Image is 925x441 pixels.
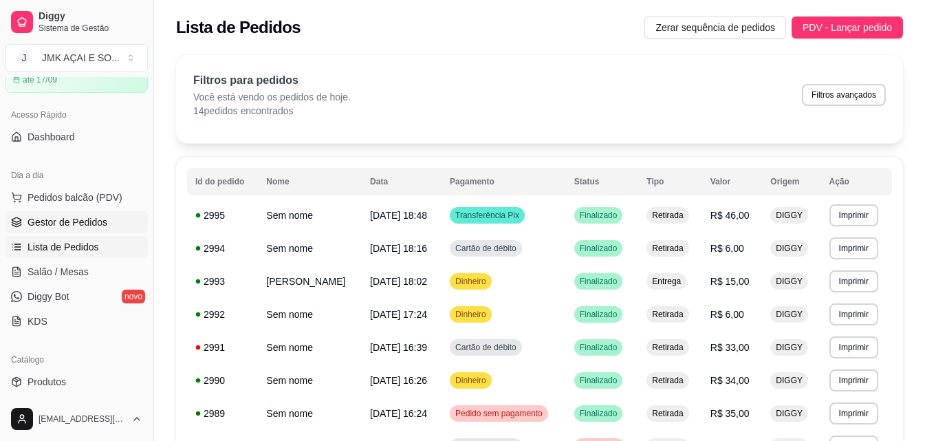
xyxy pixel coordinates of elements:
span: Transferência Pix [453,210,522,221]
div: 2994 [195,241,250,255]
span: Finalizado [577,243,620,254]
span: R$ 34,00 [710,375,750,386]
span: DIGGY [773,243,805,254]
a: Diggy Botnovo [6,286,148,308]
span: Pedidos balcão (PDV) [28,191,122,204]
div: 2995 [195,208,250,222]
p: Você está vendo os pedidos de hoje. [193,90,351,104]
button: Select a team [6,44,148,72]
span: Dinheiro [453,375,489,386]
div: 2990 [195,374,250,387]
td: Sem nome [258,397,362,430]
button: Imprimir [829,237,878,259]
div: 2991 [195,341,250,354]
span: Lista de Pedidos [28,240,99,254]
span: KDS [28,314,47,328]
span: [DATE] 18:02 [370,276,427,287]
span: [DATE] 16:39 [370,342,427,353]
a: Salão / Mesas [6,261,148,283]
td: Sem nome [258,199,362,232]
th: Tipo [638,168,702,195]
div: Catálogo [6,349,148,371]
span: Pedido sem pagamento [453,408,545,419]
th: Data [362,168,442,195]
span: Finalizado [577,408,620,419]
span: R$ 35,00 [710,408,750,419]
span: [DATE] 16:26 [370,375,427,386]
span: DIGGY [773,375,805,386]
p: Filtros para pedidos [193,72,351,89]
button: Imprimir [829,369,878,391]
span: DIGGY [773,309,805,320]
span: J [17,51,31,65]
span: PDV - Lançar pedido [803,20,892,35]
span: Finalizado [577,309,620,320]
span: [DATE] 18:16 [370,243,427,254]
span: Retirada [649,342,686,353]
span: Cartão de débito [453,243,519,254]
button: Imprimir [829,303,878,325]
span: R$ 46,00 [710,210,750,221]
a: KDS [6,310,148,332]
article: até 17/09 [23,74,57,85]
td: Sem nome [258,331,362,364]
span: Finalizado [577,210,620,221]
span: Sistema de Gestão [39,23,142,34]
span: Zerar sequência de pedidos [655,20,775,35]
span: Finalizado [577,375,620,386]
span: R$ 15,00 [710,276,750,287]
button: Imprimir [829,204,878,226]
span: DIGGY [773,408,805,419]
span: DIGGY [773,210,805,221]
th: Valor [702,168,763,195]
span: Diggy Bot [28,290,69,303]
a: Complementos [6,396,148,418]
div: 2992 [195,308,250,321]
span: Salão / Mesas [28,265,89,279]
a: Produtos [6,371,148,393]
div: 2993 [195,275,250,288]
span: [DATE] 18:48 [370,210,427,221]
button: PDV - Lançar pedido [792,17,903,39]
span: [DATE] 17:24 [370,309,427,320]
a: DiggySistema de Gestão [6,6,148,39]
div: 2989 [195,407,250,420]
span: Retirada [649,408,686,419]
span: Retirada [649,375,686,386]
span: [EMAIL_ADDRESS][DOMAIN_NAME] [39,413,126,424]
button: [EMAIL_ADDRESS][DOMAIN_NAME] [6,402,148,435]
span: Dashboard [28,130,75,144]
td: [PERSON_NAME] [258,265,362,298]
a: Lista de Pedidos [6,236,148,258]
span: DIGGY [773,342,805,353]
button: Pedidos balcão (PDV) [6,186,148,208]
span: Dinheiro [453,276,489,287]
th: Id do pedido [187,168,258,195]
span: Finalizado [577,342,620,353]
th: Nome [258,168,362,195]
button: Imprimir [829,336,878,358]
span: R$ 6,00 [710,243,744,254]
span: Cartão de débito [453,342,519,353]
div: JMK AÇAI E SO ... [42,51,120,65]
th: Ação [821,168,892,195]
span: Gestor de Pedidos [28,215,107,229]
button: Filtros avançados [802,84,886,106]
td: Sem nome [258,232,362,265]
span: Retirada [649,243,686,254]
button: Imprimir [829,402,878,424]
a: Gestor de Pedidos [6,211,148,233]
a: Dashboard [6,126,148,148]
th: Status [566,168,639,195]
div: Acesso Rápido [6,104,148,126]
td: Sem nome [258,298,362,331]
span: Retirada [649,210,686,221]
button: Zerar sequência de pedidos [644,17,786,39]
td: Sem nome [258,364,362,397]
div: Dia a dia [6,164,148,186]
p: 14 pedidos encontrados [193,104,351,118]
span: R$ 6,00 [710,309,744,320]
span: R$ 33,00 [710,342,750,353]
span: Entrega [649,276,684,287]
th: Origem [762,168,820,195]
